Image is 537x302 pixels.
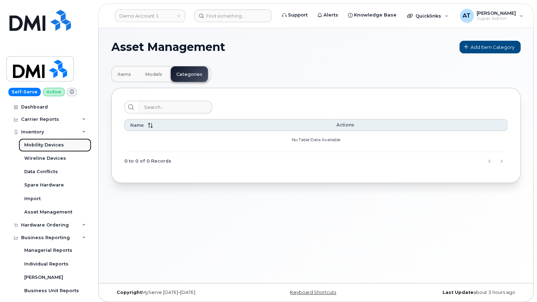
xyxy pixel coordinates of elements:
span: 0 to 0 of 0 Records [124,156,171,166]
div: about 3 hours ago [384,290,520,295]
span: Models [145,72,162,77]
span: Add Item Category [471,44,515,51]
strong: Last Update [443,290,473,295]
td: No Table Data Available [124,131,507,152]
a: Keyboard Shortcuts [290,290,336,295]
a: Add Item Category [459,41,520,53]
span: Actions [336,122,354,127]
span: Name [130,123,144,128]
div: MyServe [DATE]–[DATE] [111,290,248,295]
strong: Copyright [117,290,142,295]
span: Items [117,72,131,77]
input: Search... [138,101,212,113]
span: Asset Management [111,42,225,52]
